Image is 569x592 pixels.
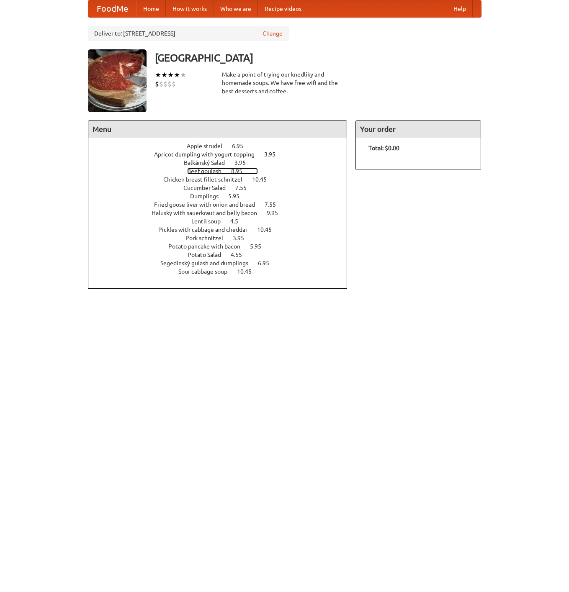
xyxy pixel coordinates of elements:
span: Lentil soup [191,218,229,225]
a: Cucumber Salad 7.55 [183,185,262,191]
span: Halusky with sauerkraut and belly bacon [152,210,265,216]
a: Sour cabbage soup 10.45 [178,268,267,275]
span: Cucumber Salad [183,185,234,191]
span: 6.95 [258,260,278,267]
span: 10.45 [252,176,275,183]
a: Segedínský gulash and dumplings 6.95 [160,260,285,267]
li: $ [163,79,167,89]
span: Balkánský Salad [184,159,233,166]
h4: Menu [88,121,347,138]
img: angular.jpg [88,49,147,112]
a: How it works [166,0,214,17]
span: 9.95 [267,210,286,216]
span: 10.45 [237,268,260,275]
span: 3.95 [233,235,252,241]
span: 10.45 [257,226,280,233]
span: Apricot dumpling with yogurt topping [154,151,263,158]
li: ★ [180,70,186,79]
li: ★ [174,70,180,79]
span: 3.95 [234,159,254,166]
span: Apple strudel [187,143,231,149]
a: Pork schnitzel 3.95 [185,235,260,241]
a: Pickles with cabbage and cheddar 10.45 [158,226,287,233]
li: $ [172,79,176,89]
li: ★ [161,70,167,79]
a: Apricot dumpling with yogurt topping 3.95 [154,151,291,158]
span: Chicken breast fillet schnitzel [163,176,251,183]
a: Apple strudel 6.95 [187,143,259,149]
li: $ [159,79,163,89]
h4: Your order [356,121,481,138]
a: Help [447,0,473,17]
a: Recipe videos [258,0,308,17]
span: Beef goulash [187,168,230,174]
a: Beef goulash 8.95 [187,168,258,174]
a: Potato pancake with bacon 5.95 [168,243,277,250]
li: $ [155,79,159,89]
span: 5.95 [228,193,248,200]
li: $ [167,79,172,89]
span: 8.95 [231,168,251,174]
span: Potato Salad [188,251,229,258]
span: Fried goose liver with onion and bread [154,201,263,208]
span: Sour cabbage soup [178,268,236,275]
a: Balkánský Salad 3.95 [184,159,261,166]
span: 7.55 [235,185,255,191]
span: Segedínský gulash and dumplings [160,260,257,267]
a: Dumplings 5.95 [190,193,255,200]
div: Make a point of trying our knedlíky and homemade soups. We have free wifi and the best desserts a... [222,70,348,95]
span: 7.55 [265,201,284,208]
span: Potato pancake with bacon [168,243,249,250]
b: Total: $0.00 [368,145,399,151]
span: 6.95 [232,143,252,149]
a: Lentil soup 4.5 [191,218,254,225]
li: ★ [155,70,161,79]
a: Who we are [214,0,258,17]
a: Chicken breast fillet schnitzel 10.45 [163,176,282,183]
span: 5.95 [250,243,270,250]
a: Halusky with sauerkraut and belly bacon 9.95 [152,210,294,216]
span: 3.95 [264,151,284,158]
span: Pickles with cabbage and cheddar [158,226,256,233]
a: Potato Salad 4.55 [188,251,257,258]
span: 4.55 [231,251,250,258]
a: Fried goose liver with onion and bread 7.55 [154,201,291,208]
span: 4.5 [230,218,247,225]
span: Dumplings [190,193,227,200]
span: Pork schnitzel [185,235,232,241]
a: Change [263,29,283,38]
li: ★ [167,70,174,79]
a: FoodMe [88,0,136,17]
a: Home [136,0,166,17]
div: Deliver to: [STREET_ADDRESS] [88,26,289,41]
h3: [GEOGRAPHIC_DATA] [155,49,481,66]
